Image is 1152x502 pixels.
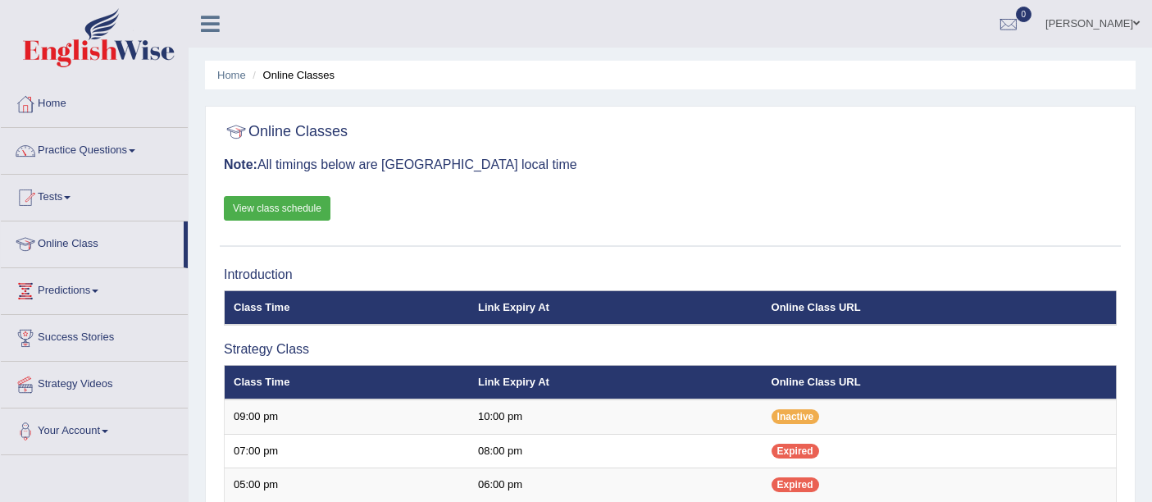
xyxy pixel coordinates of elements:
[1,315,188,356] a: Success Stories
[469,290,763,325] th: Link Expiry At
[1,362,188,403] a: Strategy Videos
[224,157,1117,172] h3: All timings below are [GEOGRAPHIC_DATA] local time
[772,409,820,424] span: Inactive
[469,399,763,434] td: 10:00 pm
[763,290,1117,325] th: Online Class URL
[1,81,188,122] a: Home
[225,399,469,434] td: 09:00 pm
[469,365,763,399] th: Link Expiry At
[1,128,188,169] a: Practice Questions
[763,365,1117,399] th: Online Class URL
[224,157,257,171] b: Note:
[1,221,184,262] a: Online Class
[248,67,335,83] li: Online Classes
[772,444,819,459] span: Expired
[225,434,469,468] td: 07:00 pm
[217,69,246,81] a: Home
[1,175,188,216] a: Tests
[225,365,469,399] th: Class Time
[224,267,1117,282] h3: Introduction
[1,408,188,450] a: Your Account
[225,290,469,325] th: Class Time
[1,268,188,309] a: Predictions
[224,196,330,221] a: View class schedule
[469,434,763,468] td: 08:00 pm
[224,120,348,144] h2: Online Classes
[772,477,819,492] span: Expired
[224,342,1117,357] h3: Strategy Class
[1016,7,1032,22] span: 0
